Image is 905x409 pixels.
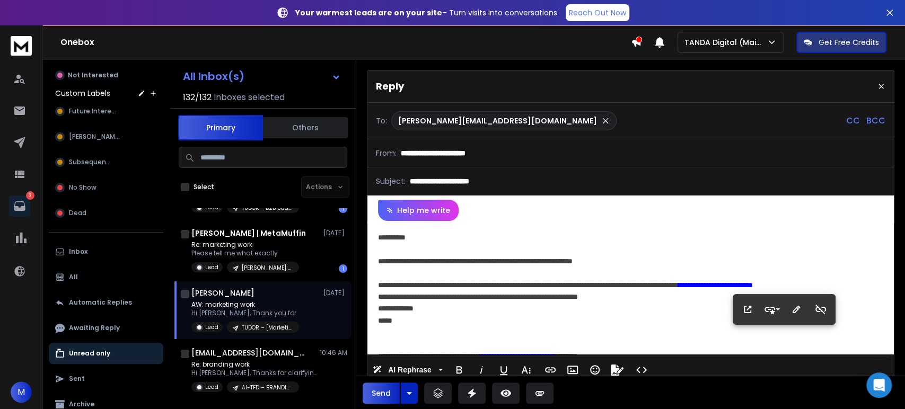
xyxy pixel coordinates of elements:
[242,264,293,272] p: [PERSON_NAME] – [Marketing] – [GEOGRAPHIC_DATA] – 1-10
[339,264,347,273] div: 1
[191,288,254,298] h1: [PERSON_NAME]
[191,348,308,358] h1: [EMAIL_ADDRESS][DOMAIN_NAME]
[69,209,86,217] span: Dead
[376,148,397,158] p: From:
[242,324,293,332] p: TUDOR – [Marketing] – EU – 1-10
[49,368,163,389] button: Sent
[205,383,218,391] p: Lead
[69,349,110,358] p: Unread only
[846,114,860,127] p: CC
[684,37,767,48] p: TANDA Digital (Main)
[49,126,163,147] button: [PERSON_NAME]
[11,36,32,56] img: logo
[191,369,319,377] p: Hi [PERSON_NAME], Thanks for clarifying and
[585,359,605,380] button: Emoticons
[69,107,118,115] span: Future Interest
[49,101,163,122] button: Future Interest
[205,263,218,271] p: Lead
[11,381,32,403] button: M
[191,300,299,309] p: AW: marketing work
[796,32,886,53] button: Get Free Credits
[386,366,434,375] span: AI Rephrase
[49,202,163,224] button: Dead
[737,299,758,320] button: Open Link
[191,228,306,238] h1: [PERSON_NAME] | MetaMuffin
[49,343,163,364] button: Unread only
[69,158,114,166] span: Subsequence
[49,292,163,313] button: Automatic Replies
[563,359,583,380] button: Insert Image (Ctrl+P)
[191,249,299,257] p: Please tell me what exactly
[183,91,212,104] span: 132 / 132
[866,114,885,127] p: BCC
[371,359,445,380] button: AI Rephrase
[376,79,404,94] p: Reply
[339,204,347,213] div: 1
[363,383,400,404] button: Send
[323,229,347,237] p: [DATE]
[191,241,299,249] p: Re: marketing work
[49,152,163,173] button: Subsequence
[516,359,536,380] button: More Text
[49,317,163,339] button: Awaiting Reply
[263,116,348,139] button: Others
[69,298,132,307] p: Automatic Replies
[69,183,96,192] span: No Show
[295,7,557,18] p: – Turn visits into conversations
[376,115,387,126] p: To:
[178,115,263,140] button: Primary
[55,88,110,99] h3: Custom Labels
[214,91,285,104] h3: Inboxes selected
[494,359,514,380] button: Underline (Ctrl+U)
[569,7,626,18] p: Reach Out Now
[68,71,118,79] p: Not Interested
[566,4,629,21] a: Reach Out Now
[376,176,406,186] p: Subject:
[9,195,30,217] a: 3
[786,299,806,320] button: Edit Link
[26,191,34,200] p: 3
[607,359,627,380] button: Signature
[49,65,163,86] button: Not Interested
[69,247,87,256] p: Inbox
[49,266,163,288] button: All
[69,132,121,141] span: [PERSON_NAME]
[819,37,879,48] p: Get Free Credits
[378,200,459,221] button: Help me write
[183,71,244,82] h1: All Inbox(s)
[295,7,442,18] strong: Your warmest leads are on your site
[174,66,349,87] button: All Inbox(s)
[323,289,347,297] p: [DATE]
[191,360,319,369] p: Re: branding work
[540,359,560,380] button: Insert Link (Ctrl+K)
[60,36,631,49] h1: Onebox
[205,323,218,331] p: Lead
[866,372,892,398] div: Open Intercom Messenger
[398,115,597,126] p: [PERSON_NAME][EMAIL_ADDRESS][DOMAIN_NAME]
[242,204,293,212] p: TUDOR - B2B SaaS | EU
[191,309,299,317] p: Hi [PERSON_NAME], Thank you for
[762,299,782,320] button: Style
[49,177,163,198] button: No Show
[242,384,293,392] p: AI-TFD – BRANDING | [GEOGRAPHIC_DATA] | 1-10
[49,241,163,262] button: Inbox
[69,273,78,281] p: All
[194,183,214,191] label: Select
[631,359,652,380] button: Code View
[811,299,831,320] button: Unlink
[69,400,94,408] p: Archive
[69,375,85,383] p: Sent
[320,349,347,357] p: 10:46 AM
[69,324,120,332] p: Awaiting Reply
